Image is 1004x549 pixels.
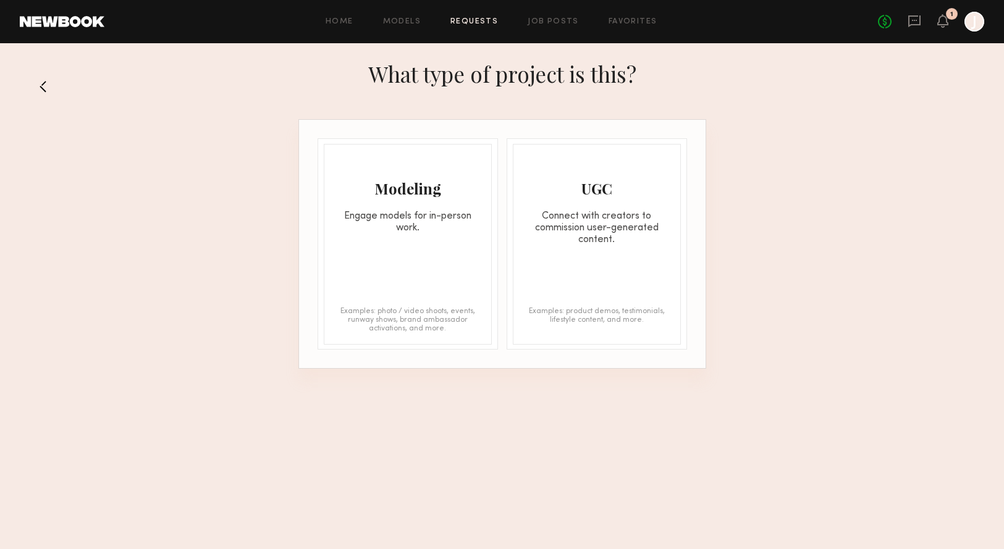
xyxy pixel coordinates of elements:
[337,307,479,332] div: Examples: photo / video shoots, events, runway shows, brand ambassador activations, and more.
[368,59,636,88] h1: What type of project is this?
[513,178,680,198] div: UGC
[964,12,984,31] a: J
[528,18,579,26] a: Job Posts
[324,211,491,234] div: Engage models for in-person work.
[513,211,680,246] div: Connect with creators to commission user-generated content.
[326,18,353,26] a: Home
[950,11,953,18] div: 1
[609,18,657,26] a: Favorites
[526,307,668,332] div: Examples: product demos, testimonials, lifestyle content, and more.
[450,18,498,26] a: Requests
[383,18,421,26] a: Models
[324,178,491,198] div: Modeling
